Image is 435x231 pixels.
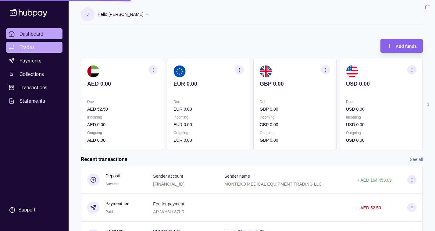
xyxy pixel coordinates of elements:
[346,106,416,112] p: USD 0.00
[87,65,99,77] img: ae
[173,106,244,112] p: EUR 0.00
[20,84,48,91] span: Transactions
[380,39,423,53] button: Add funds
[20,97,45,105] span: Statements
[87,106,158,112] p: AED 52.50
[105,200,130,207] p: Payment fee
[6,42,62,53] a: Trades
[6,69,62,80] a: Collections
[153,174,183,179] p: Sender account
[346,137,416,144] p: USD 0.00
[6,55,62,66] a: Payments
[410,156,423,163] a: See all
[153,182,184,187] p: [FINANCIAL_ID]
[260,121,330,128] p: GBP 0.00
[87,114,158,121] p: Incoming
[6,95,62,106] a: Statements
[260,130,330,136] p: Outgoing
[153,209,184,214] p: AP-WH6U-87LR
[260,65,272,77] img: gb
[105,210,113,214] span: Paid
[87,80,158,87] p: AED 0.00
[224,182,322,187] p: MONTEXO MEDICAL EQUIPMENT TRADING LLC
[173,130,244,136] p: Outgoing
[173,137,244,144] p: EUR 0.00
[87,121,158,128] p: AED 0.00
[87,11,89,18] p: J
[20,30,44,37] span: Dashboard
[260,106,330,112] p: GBP 0.00
[173,80,244,87] p: EUR 0.00
[173,114,244,121] p: Incoming
[173,65,186,77] img: eu
[6,28,62,39] a: Dashboard
[357,205,381,210] p: − AED 52.50
[87,137,158,144] p: AED 0.00
[346,130,416,136] p: Outgoing
[20,70,44,78] span: Collections
[20,57,41,64] span: Payments
[357,178,392,183] p: + AED 164,453.09
[224,174,250,179] p: Sender name
[81,156,127,163] h2: Recent transactions
[6,204,62,216] a: Support
[260,114,330,121] p: Incoming
[105,182,119,186] span: Success
[105,172,120,179] p: Deposit
[346,65,358,77] img: us
[346,80,416,87] p: USD 0.00
[173,98,244,105] p: Due
[87,130,158,136] p: Outgoing
[346,98,416,105] p: Due
[260,80,330,87] p: GBP 0.00
[173,121,244,128] p: EUR 0.00
[18,207,35,213] div: Support
[260,137,330,144] p: GBP 0.00
[87,98,158,105] p: Due
[260,98,330,105] p: Due
[6,82,62,93] a: Transactions
[20,44,35,51] span: Trades
[346,121,416,128] p: USD 0.00
[396,44,417,49] span: Add funds
[346,114,416,121] p: Incoming
[98,11,144,18] p: Hello, [PERSON_NAME]
[153,201,184,206] p: Fee for payment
